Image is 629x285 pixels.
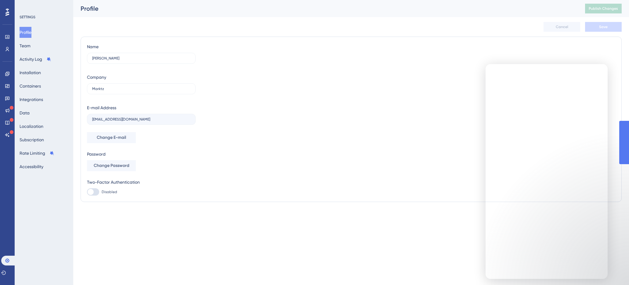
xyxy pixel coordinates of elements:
[20,161,43,172] button: Accessibility
[20,27,31,38] button: Profile
[20,54,51,65] button: Activity Log
[486,64,608,279] iframe: Intercom live chat
[20,148,54,159] button: Rate Limiting
[92,87,190,91] input: Company Name
[544,22,580,32] button: Cancel
[20,15,69,20] div: SETTINGS
[20,134,44,145] button: Subscription
[599,24,608,29] span: Save
[589,6,618,11] span: Publish Changes
[20,107,30,118] button: Data
[102,189,117,194] span: Disabled
[585,4,622,13] button: Publish Changes
[20,94,43,105] button: Integrations
[87,104,116,111] div: E-mail Address
[556,24,568,29] span: Cancel
[94,162,129,169] span: Change Password
[92,56,190,60] input: Name Surname
[87,150,196,158] div: Password
[585,22,622,32] button: Save
[87,74,106,81] div: Company
[20,40,31,51] button: Team
[87,132,136,143] button: Change E-mail
[20,67,41,78] button: Installation
[87,160,136,171] button: Change Password
[81,4,570,13] div: Profile
[92,117,190,121] input: E-mail Address
[87,43,99,50] div: Name
[97,134,126,141] span: Change E-mail
[87,179,196,186] div: Two-Factor Authentication
[20,81,41,92] button: Containers
[20,121,43,132] button: Localization
[603,261,622,279] iframe: UserGuiding AI Assistant Launcher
